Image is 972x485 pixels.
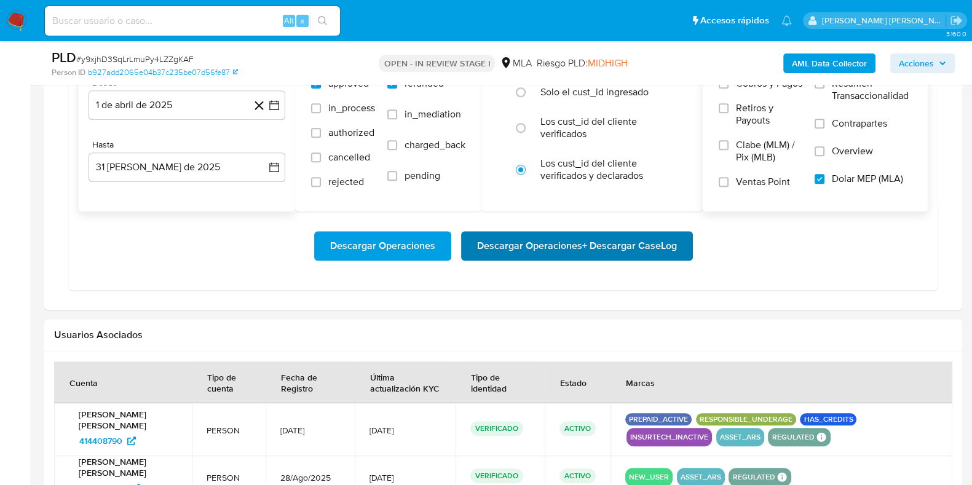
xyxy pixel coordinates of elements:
span: # y9xjhD3SqLrLmuPy4LZZgKAF [76,53,194,65]
button: Acciones [890,53,955,73]
span: MIDHIGH [587,56,627,70]
a: Salir [950,14,963,27]
p: mayra.pernia@mercadolibre.com [822,15,946,26]
span: Accesos rápidos [700,14,769,27]
span: Acciones [899,53,934,73]
a: b927add2065e04b37c235be07d56fe87 [88,67,238,78]
a: Notificaciones [781,15,792,26]
b: AML Data Collector [792,53,867,73]
span: Alt [284,15,294,26]
button: AML Data Collector [783,53,875,73]
span: s [301,15,304,26]
input: Buscar usuario o caso... [45,13,340,29]
span: 3.160.0 [946,29,966,39]
b: Person ID [52,67,85,78]
div: MLA [500,57,531,70]
button: search-icon [310,12,335,30]
p: OPEN - IN REVIEW STAGE I [379,55,495,72]
b: PLD [52,47,76,67]
span: Riesgo PLD: [536,57,627,70]
h2: Usuarios Asociados [54,329,952,341]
